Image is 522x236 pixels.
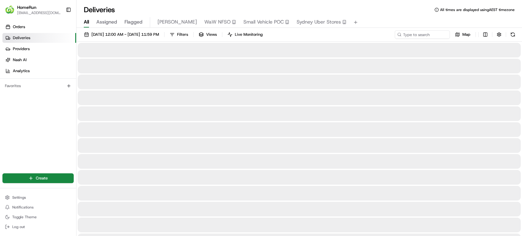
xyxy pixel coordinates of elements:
[2,22,76,32] a: Orders
[2,44,76,54] a: Providers
[2,33,76,43] a: Deliveries
[509,30,517,39] button: Refresh
[12,205,34,210] span: Notifications
[2,213,74,221] button: Toggle Theme
[196,30,220,39] button: Views
[167,30,191,39] button: Filters
[124,18,143,26] span: Flagged
[13,57,27,63] span: Nash AI
[462,32,470,37] span: Map
[440,7,515,12] span: All times are displayed using AEST timezone
[157,18,197,26] span: [PERSON_NAME]
[96,18,117,26] span: Assigned
[2,173,74,183] button: Create
[13,35,30,41] span: Deliveries
[12,195,26,200] span: Settings
[36,175,48,181] span: Create
[2,2,63,17] button: HomeRunHomeRun[EMAIL_ADDRESS][DOMAIN_NAME]
[395,30,450,39] input: Type to search
[13,46,30,52] span: Providers
[204,18,231,26] span: WaW NFSO
[17,10,61,15] button: [EMAIL_ADDRESS][DOMAIN_NAME]
[5,5,15,15] img: HomeRun
[2,193,74,202] button: Settings
[297,18,341,26] span: Sydney Uber Stores
[84,18,89,26] span: All
[452,30,473,39] button: Map
[225,30,265,39] button: Live Monitoring
[2,55,76,65] a: Nash AI
[81,30,162,39] button: [DATE] 12:00 AM - [DATE] 11:59 PM
[84,5,115,15] h1: Deliveries
[235,32,263,37] span: Live Monitoring
[91,32,159,37] span: [DATE] 12:00 AM - [DATE] 11:59 PM
[177,32,188,37] span: Filters
[2,81,74,91] div: Favorites
[17,4,36,10] button: HomeRun
[13,24,25,30] span: Orders
[13,68,30,74] span: Analytics
[206,32,217,37] span: Views
[2,66,76,76] a: Analytics
[2,203,74,212] button: Notifications
[243,18,284,26] span: Small Vehicle POC
[2,223,74,231] button: Log out
[12,215,37,219] span: Toggle Theme
[12,224,25,229] span: Log out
